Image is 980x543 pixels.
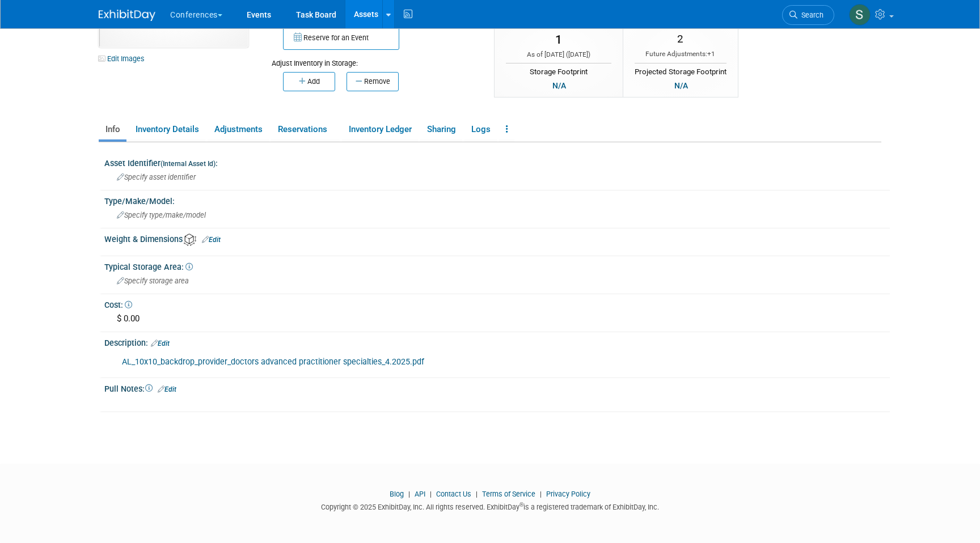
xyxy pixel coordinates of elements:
span: | [427,490,434,498]
span: 1 [555,33,562,46]
div: Asset Identifier : [104,155,890,169]
a: Edit [202,236,221,244]
sup: ® [519,502,523,508]
img: Asset Weight and Dimensions [184,234,196,246]
span: Specify storage area [117,277,189,285]
a: Terms of Service [482,490,535,498]
span: Typical Storage Area: [104,262,193,271]
img: Sophie Buffo [849,4,871,26]
span: | [405,490,413,498]
a: AL_10x10_backdrop_provider_doctors advanced practitioner specialties_4.2025.pdf [122,357,424,367]
a: Edit [151,340,170,347]
span: | [537,490,544,498]
div: Cost: [104,296,890,311]
div: Projected Storage Footprint [635,63,726,78]
div: Description: [104,334,890,349]
img: ExhibitDay [99,10,155,21]
div: N/A [671,79,691,92]
div: N/A [549,79,569,92]
div: Storage Footprint [506,63,611,78]
a: Contact Us [436,490,471,498]
a: Privacy Policy [546,490,590,498]
div: Weight & Dimensions [104,231,890,246]
div: Type/Make/Model: [104,193,890,207]
div: Adjust Inventory in Storage: [272,50,477,69]
a: Inventory Details [129,120,205,139]
button: Remove [347,72,399,91]
div: Pull Notes: [104,380,890,395]
a: Logs [464,120,497,139]
a: Reservations [271,120,340,139]
span: 2 [677,32,683,45]
div: As of [DATE] ( ) [506,50,611,60]
span: Specify asset identifier [117,173,196,181]
div: Future Adjustments: [635,49,726,59]
a: API [415,490,425,498]
a: Search [782,5,834,25]
span: [DATE] [568,50,588,58]
span: | [473,490,480,498]
a: Edit Images [99,52,149,66]
span: Specify type/make/model [117,211,206,219]
small: (Internal Asset Id) [160,160,216,168]
span: +1 [707,50,715,58]
div: $ 0.00 [113,310,881,328]
span: Search [797,11,823,19]
a: Info [99,120,126,139]
button: Add [283,72,335,91]
a: Adjustments [208,120,269,139]
a: Sharing [420,120,462,139]
a: Edit [158,385,176,393]
button: Reserve for an Event [283,26,399,50]
a: Blog [390,490,404,498]
a: Inventory Ledger [342,120,418,139]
